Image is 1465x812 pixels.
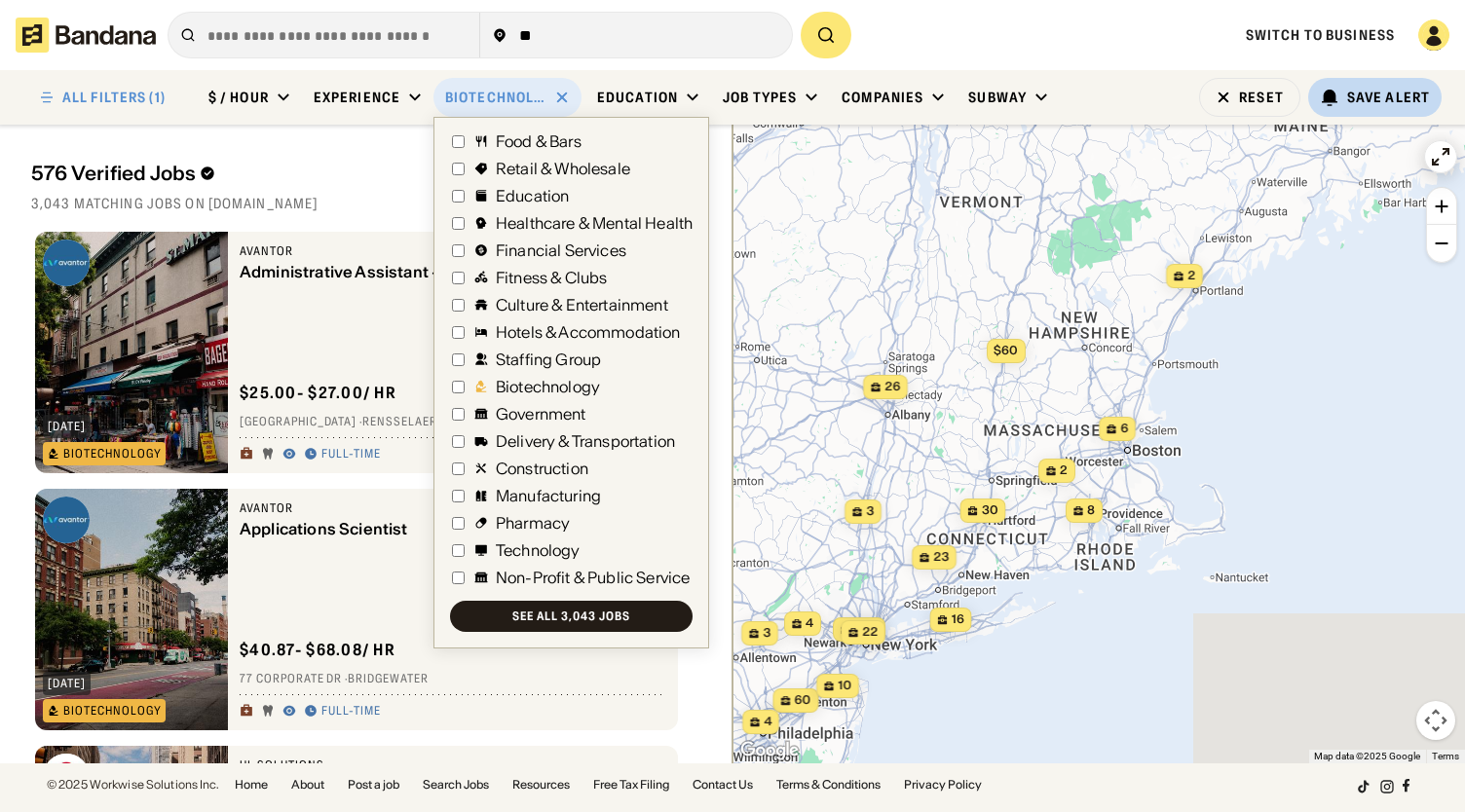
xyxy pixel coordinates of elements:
span: 3 [866,503,874,520]
div: Companies [842,89,923,106]
div: Reset [1239,91,1284,104]
span: 4 [764,714,771,730]
span: 4 [806,615,813,632]
div: 576 Verified Jobs [31,162,431,185]
img: Google [737,738,802,763]
a: Post a job [348,779,399,791]
div: grid [31,224,701,763]
span: 22 [862,624,878,641]
span: 60 [795,692,811,709]
div: Biotechnology [496,379,600,394]
div: Pharmacy [496,515,570,531]
a: Contact Us [693,779,753,791]
div: Delivery & Transportation [496,433,675,449]
span: 8 [1087,502,1095,519]
div: Government [496,406,586,422]
a: Open this area in Google Maps (opens a new window) [737,738,802,763]
div: Financial Services [496,242,626,258]
span: 3 [763,625,770,642]
a: Search Jobs [423,779,489,791]
div: Save Alert [1347,89,1430,106]
button: Map camera controls [1416,701,1455,740]
div: Biotechnology [63,448,161,460]
div: [DATE] [48,678,86,689]
div: UL Solutions [240,757,633,773]
div: Administrative Assistant - Front Desk [240,263,633,281]
div: Job Types [723,89,797,106]
div: Experience [314,89,400,106]
div: Education [597,89,678,106]
img: Avantor logo [43,497,90,543]
div: 3,043 matching jobs on [DOMAIN_NAME] [31,195,701,212]
div: Technology [496,542,581,558]
div: Non-Profit & Public Service [496,570,690,585]
div: Avantor [240,500,633,516]
a: Switch to Business [1246,26,1395,44]
div: Hotels & Accommodation [496,324,681,340]
a: Privacy Policy [904,779,982,791]
span: 2 [1187,268,1195,284]
div: Food & Bars [496,133,582,149]
div: $ 40.87 - $68.08 / hr [240,640,395,660]
div: [GEOGRAPHIC_DATA] · Rensselaer [240,415,666,430]
span: 16 [952,611,964,628]
div: $ / hour [208,89,269,106]
div: Avantor [240,243,633,259]
div: Biotechnology [63,705,161,717]
img: Bandana logotype [16,18,156,53]
span: 30 [982,502,998,519]
span: 2 [1060,462,1068,479]
div: Manufacturing [496,488,601,503]
a: Home [235,779,268,791]
a: About [291,779,324,791]
div: Subway [968,89,1027,106]
div: Full-time [321,704,381,720]
a: Terms & Conditions [776,779,881,791]
div: [DATE] [48,421,86,432]
div: ALL FILTERS (1) [62,91,166,104]
div: Construction [496,461,588,476]
div: Retail & Wholesale [496,161,630,176]
span: Map data ©2025 Google [1314,751,1420,761]
div: See all 3,043 jobs [512,610,629,622]
span: 23 [933,549,949,566]
div: Healthcare & Mental Health [496,215,693,231]
div: Applications Scientist [240,520,633,538]
span: $60 [994,343,1018,357]
div: © 2025 Workwise Solutions Inc. [47,779,219,791]
span: 10 [838,678,851,694]
div: Biotechnology [445,89,546,106]
div: Fitness & Clubs [496,270,607,285]
div: $ 25.00 - $27.00 / hr [240,383,396,403]
a: Resources [512,779,570,791]
span: 6 [1120,421,1128,437]
div: Staffing Group [496,351,601,367]
div: 77 Corporate Dr · Bridgewater [240,672,666,687]
div: Culture & Entertainment [496,297,668,313]
div: Full-time [321,447,381,462]
span: 26 [884,379,900,395]
a: Terms (opens in new tab) [1432,751,1459,761]
div: Education [496,188,569,203]
img: Avantor logo [43,240,90,286]
a: Free Tax Filing [593,779,669,791]
img: UL Solutions logo [43,754,90,800]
